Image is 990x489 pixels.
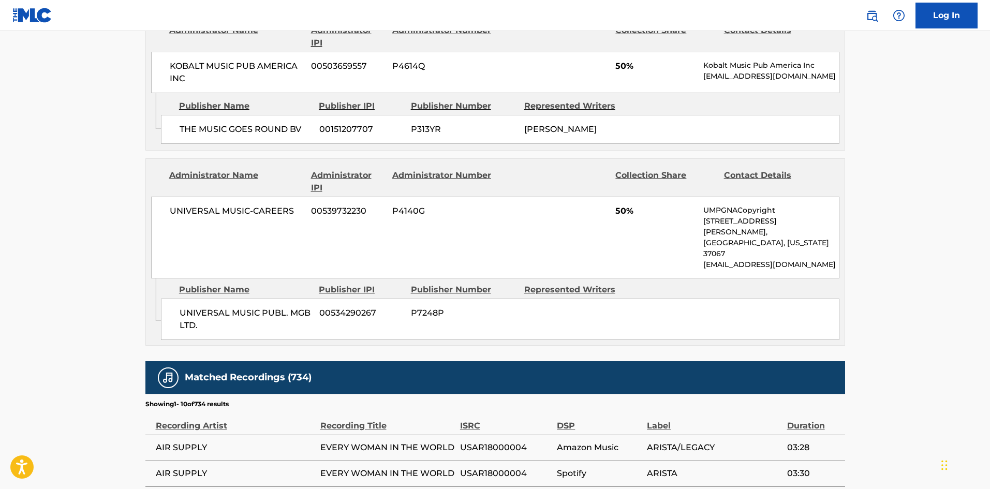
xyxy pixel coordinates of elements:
span: ARISTA [647,467,781,480]
span: P313YR [411,123,516,136]
div: Publisher Number [411,284,516,296]
div: ISRC [460,409,552,432]
p: [GEOGRAPHIC_DATA], [US_STATE] 37067 [703,238,838,259]
div: Collection Share [615,169,716,194]
span: P4614Q [392,60,493,72]
span: 50% [615,60,696,72]
span: 03:30 [787,467,840,480]
span: Spotify [557,467,642,480]
p: [EMAIL_ADDRESS][DOMAIN_NAME] [703,259,838,270]
iframe: Chat Widget [938,439,990,489]
span: 00534290267 [319,307,403,319]
div: DSP [557,409,642,432]
a: Public Search [862,5,882,26]
a: Log In [915,3,978,28]
div: Administrator Name [169,169,303,194]
span: P7248P [411,307,516,319]
span: ARISTA/LEGACY [647,441,781,454]
div: Help [889,5,909,26]
span: THE MUSIC GOES ROUND BV [180,123,312,136]
p: Kobalt Music Pub America Inc [703,60,838,71]
div: Collection Share [615,24,716,49]
div: Label [647,409,781,432]
div: Administrator Name [169,24,303,49]
img: MLC Logo [12,8,52,23]
div: Recording Artist [156,409,315,432]
div: Administrator Number [392,24,493,49]
span: KOBALT MUSIC PUB AMERICA INC [170,60,304,85]
span: 00151207707 [319,123,403,136]
div: Contact Details [724,169,824,194]
span: USAR18000004 [460,467,552,480]
span: Amazon Music [557,441,642,454]
span: 50% [615,205,696,217]
img: search [866,9,878,22]
span: EVERY WOMAN IN THE WORLD [320,467,455,480]
p: UMPGNACopyright [703,205,838,216]
div: Administrator IPI [311,169,385,194]
span: 00539732230 [311,205,385,217]
p: [STREET_ADDRESS][PERSON_NAME], [703,216,838,238]
span: AIR SUPPLY [156,441,315,454]
div: Drag [941,450,948,481]
span: 03:28 [787,441,840,454]
div: Contact Details [724,24,824,49]
span: 00503659557 [311,60,385,72]
div: Recording Title [320,409,455,432]
div: Represented Writers [524,100,630,112]
span: UNIVERSAL MUSIC-CAREERS [170,205,304,217]
div: Publisher Name [179,100,311,112]
img: Matched Recordings [162,372,174,384]
div: Administrator Number [392,169,493,194]
span: UNIVERSAL MUSIC PUBL. MGB LTD. [180,307,312,332]
span: [PERSON_NAME] [524,124,597,134]
div: Publisher IPI [319,284,403,296]
div: Publisher Name [179,284,311,296]
h5: Matched Recordings (734) [185,372,312,383]
div: Publisher Number [411,100,516,112]
img: help [893,9,905,22]
div: Duration [787,409,840,432]
span: EVERY WOMAN IN THE WORLD [320,441,455,454]
div: Represented Writers [524,284,630,296]
span: USAR18000004 [460,441,552,454]
span: AIR SUPPLY [156,467,315,480]
p: [EMAIL_ADDRESS][DOMAIN_NAME] [703,71,838,82]
div: Administrator IPI [311,24,385,49]
span: P4140G [392,205,493,217]
div: Publisher IPI [319,100,403,112]
p: Showing 1 - 10 of 734 results [145,399,229,409]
